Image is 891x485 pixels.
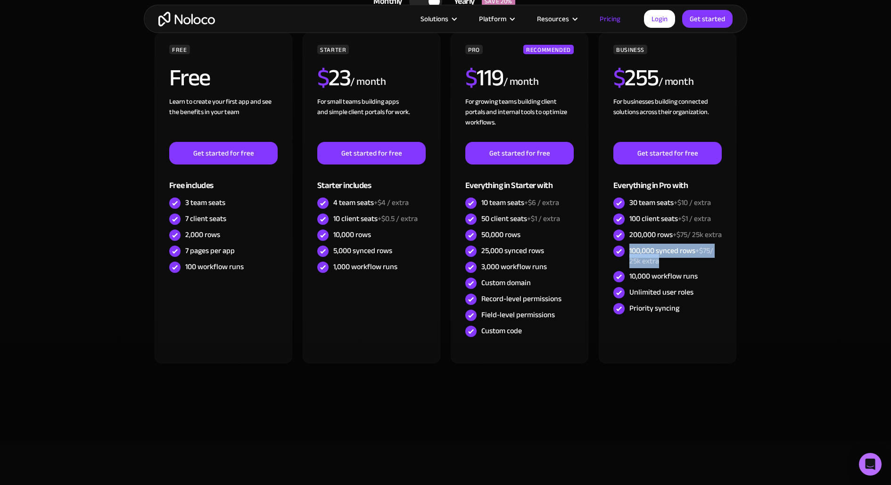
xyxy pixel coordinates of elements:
[317,66,351,90] h2: 23
[503,74,539,90] div: / month
[629,303,679,313] div: Priority syncing
[169,66,210,90] h2: Free
[678,212,711,226] span: +$1 / extra
[481,214,560,224] div: 50 client seats
[169,97,278,142] div: Learn to create your first app and see the benefits in your team ‍
[333,262,397,272] div: 1,000 workflow runs
[185,246,235,256] div: 7 pages per app
[185,262,244,272] div: 100 workflow runs
[613,56,625,100] span: $
[479,13,506,25] div: Platform
[481,310,555,320] div: Field-level permissions
[588,13,632,25] a: Pricing
[481,278,531,288] div: Custom domain
[378,212,418,226] span: +$0.5 / extra
[629,271,698,281] div: 10,000 workflow runs
[169,45,190,54] div: FREE
[629,287,693,297] div: Unlimited user roles
[317,164,426,195] div: Starter includes
[465,97,574,142] div: For growing teams building client portals and internal tools to optimize workflows.
[481,262,547,272] div: 3,000 workflow runs
[465,45,483,54] div: PRO
[374,196,409,210] span: +$4 / extra
[465,164,574,195] div: Everything in Starter with
[527,212,560,226] span: +$1 / extra
[525,13,588,25] div: Resources
[465,66,503,90] h2: 119
[481,326,522,336] div: Custom code
[185,214,226,224] div: 7 client seats
[185,230,220,240] div: 2,000 rows
[481,294,561,304] div: Record-level permissions
[629,197,711,208] div: 30 team seats
[682,10,733,28] a: Get started
[629,244,713,268] span: +$75/ 25k extra
[644,10,675,28] a: Login
[333,246,392,256] div: 5,000 synced rows
[613,66,659,90] h2: 255
[481,197,559,208] div: 10 team seats
[481,230,520,240] div: 50,000 rows
[333,214,418,224] div: 10 client seats
[674,196,711,210] span: +$10 / extra
[317,142,426,164] a: Get started for free
[613,45,647,54] div: BUSINESS
[169,142,278,164] a: Get started for free
[350,74,386,90] div: / month
[317,97,426,142] div: For small teams building apps and simple client portals for work. ‍
[465,56,477,100] span: $
[158,12,215,26] a: home
[859,453,882,476] div: Open Intercom Messenger
[613,97,722,142] div: For businesses building connected solutions across their organization. ‍
[629,230,722,240] div: 200,000 rows
[409,13,467,25] div: Solutions
[613,142,722,164] a: Get started for free
[465,142,574,164] a: Get started for free
[629,214,711,224] div: 100 client seats
[185,197,225,208] div: 3 team seats
[421,13,448,25] div: Solutions
[523,45,574,54] div: RECOMMENDED
[537,13,569,25] div: Resources
[629,246,722,266] div: 100,000 synced rows
[169,164,278,195] div: Free includes
[481,246,544,256] div: 25,000 synced rows
[613,164,722,195] div: Everything in Pro with
[333,197,409,208] div: 4 team seats
[333,230,371,240] div: 10,000 rows
[467,13,525,25] div: Platform
[524,196,559,210] span: +$6 / extra
[659,74,694,90] div: / month
[317,56,329,100] span: $
[317,45,349,54] div: STARTER
[673,228,722,242] span: +$75/ 25k extra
